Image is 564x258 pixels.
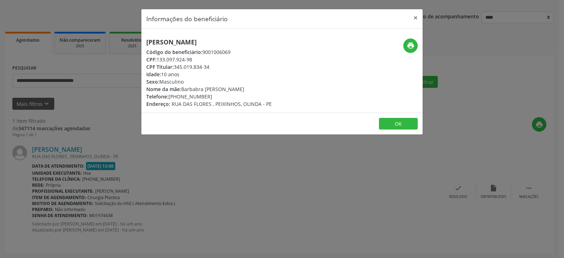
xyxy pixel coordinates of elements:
[403,38,418,53] button: print
[146,71,161,78] span: Idade:
[146,48,272,56] div: 9001006069
[146,38,272,46] h5: [PERSON_NAME]
[379,118,418,130] button: OK
[146,86,181,92] span: Nome da mãe:
[172,101,272,107] span: RUA DAS FLORES , PEIXINHOS, OLINDA - PE
[146,56,157,63] span: CPF:
[407,42,415,49] i: print
[146,78,159,85] span: Sexo:
[146,78,272,85] div: Masculino
[146,49,202,55] span: Código do beneficiário:
[146,64,174,70] span: CPF Titular:
[146,93,168,100] span: Telefone:
[146,85,272,93] div: Barbabra [PERSON_NAME]
[146,93,272,100] div: [PHONE_NUMBER]
[146,63,272,71] div: 345.019.834-34
[146,101,170,107] span: Endereço:
[146,14,228,23] h5: Informações do beneficiário
[146,71,272,78] div: 10 anos
[409,9,423,26] button: Close
[146,56,272,63] div: 133.097.924-98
